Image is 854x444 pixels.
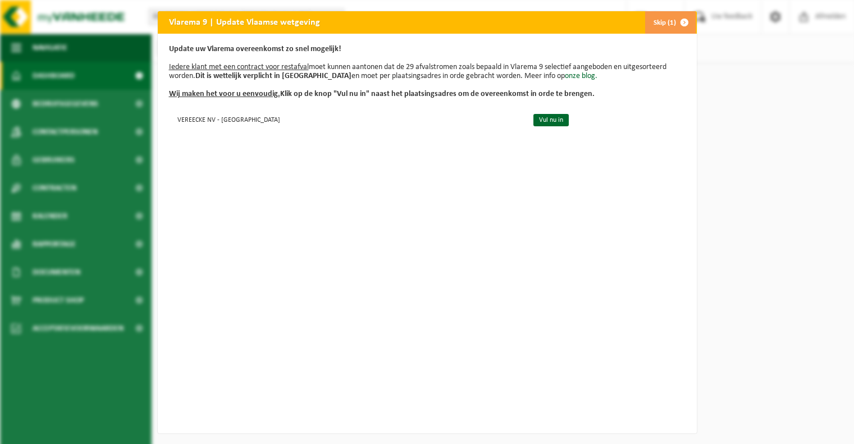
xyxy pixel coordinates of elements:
[169,90,280,98] u: Wij maken het voor u eenvoudig.
[169,63,309,71] u: Iedere klant met een contract voor restafval
[565,72,597,80] a: onze blog.
[645,11,696,34] button: Skip (1)
[195,72,351,80] b: Dit is wettelijk verplicht in [GEOGRAPHIC_DATA]
[169,45,341,53] b: Update uw Vlarema overeenkomst zo snel mogelijk!
[169,90,595,98] b: Klik op de knop "Vul nu in" naast het plaatsingsadres om de overeenkomst in orde te brengen.
[169,45,686,99] p: moet kunnen aantonen dat de 29 afvalstromen zoals bepaald in Vlarema 9 selectief aangeboden en ui...
[158,11,331,33] h2: Vlarema 9 | Update Vlaamse wetgeving
[169,110,524,129] td: VEREECKE NV - [GEOGRAPHIC_DATA]
[533,114,569,126] a: Vul nu in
